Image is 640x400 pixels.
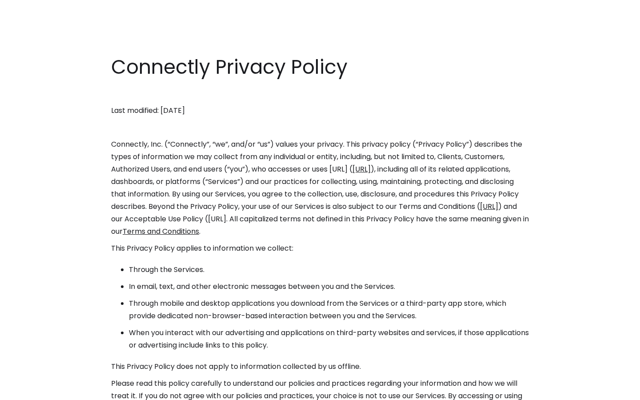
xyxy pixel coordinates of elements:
[129,327,529,352] li: When you interact with our advertising and applications on third-party websites and services, if ...
[111,121,529,134] p: ‍
[129,264,529,276] li: Through the Services.
[111,104,529,117] p: Last modified: [DATE]
[129,297,529,322] li: Through mobile and desktop applications you download from the Services or a third-party app store...
[9,384,53,397] aside: Language selected: English
[111,53,529,81] h1: Connectly Privacy Policy
[18,384,53,397] ul: Language list
[111,360,529,373] p: This Privacy Policy does not apply to information collected by us offline.
[352,164,371,174] a: [URL]
[123,226,199,236] a: Terms and Conditions
[111,138,529,238] p: Connectly, Inc. (“Connectly”, “we”, and/or “us”) values your privacy. This privacy policy (“Priva...
[111,88,529,100] p: ‍
[480,201,498,212] a: [URL]
[129,280,529,293] li: In email, text, and other electronic messages between you and the Services.
[111,242,529,255] p: This Privacy Policy applies to information we collect:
